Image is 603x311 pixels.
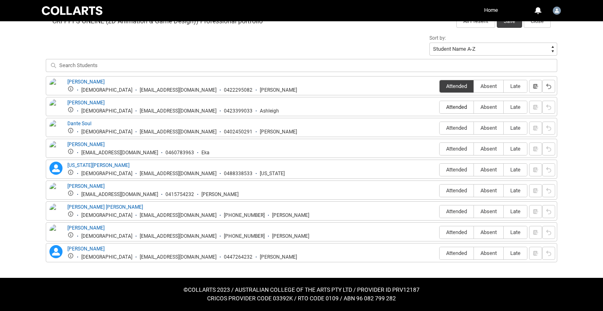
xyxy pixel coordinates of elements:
div: [PERSON_NAME] [272,212,309,219]
div: [EMAIL_ADDRESS][DOMAIN_NAME] [140,87,217,93]
a: [PERSON_NAME] [67,225,105,231]
a: [PERSON_NAME] [67,79,105,85]
span: Absent [474,83,503,89]
span: Attended [440,125,473,131]
button: Reset [542,205,555,218]
div: 0415754232 [165,192,194,198]
span: Attended [440,229,473,235]
a: Dante Soul [67,121,92,126]
button: Reset [542,101,555,114]
div: 0422295082 [224,87,252,93]
div: [PERSON_NAME] [260,254,297,260]
a: [PERSON_NAME] [PERSON_NAME] [67,204,143,210]
button: Reset [542,163,555,176]
div: [DEMOGRAPHIC_DATA] [81,87,132,93]
a: [US_STATE][PERSON_NAME] [67,162,130,168]
span: Attended [440,83,473,89]
div: [PHONE_NUMBER] [224,233,265,239]
input: Search Students [46,59,557,72]
div: [DEMOGRAPHIC_DATA] [81,233,132,239]
span: Absent [474,104,503,110]
span: Sort by: [429,35,446,41]
span: Late [504,125,527,131]
span: Absent [474,187,503,194]
button: Reset [542,142,555,155]
div: [US_STATE] [260,171,285,177]
span: Absent [474,125,503,131]
button: Reset [542,122,555,135]
div: [PERSON_NAME] [201,192,239,198]
img: Yannis.Ye [553,7,561,15]
div: 0447264232 [224,254,252,260]
span: Attended [440,187,473,194]
span: Attended [440,208,473,214]
span: Late [504,104,527,110]
span: Late [504,83,527,89]
div: [EMAIL_ADDRESS][DOMAIN_NAME] [140,212,217,219]
div: [EMAIL_ADDRESS][DOMAIN_NAME] [81,150,158,156]
button: User Profile Yannis.Ye [551,3,563,16]
span: Absent [474,229,503,235]
div: [DEMOGRAPHIC_DATA] [81,212,132,219]
div: [EMAIL_ADDRESS][DOMAIN_NAME] [81,192,158,198]
div: [PHONE_NUMBER] [224,212,265,219]
a: [PERSON_NAME] [67,142,105,147]
img: Ashleigh-Kate Koenig [49,99,63,123]
a: [PERSON_NAME] [67,183,105,189]
span: Absent [474,167,503,173]
div: 0488338533 [224,171,252,177]
div: Ashleigh [260,108,279,114]
img: Jazmine Atwell [49,183,63,201]
span: Absent [474,146,503,152]
button: Reset [542,80,555,93]
div: [DEMOGRAPHIC_DATA] [81,108,132,114]
span: Attended [440,250,473,256]
div: [EMAIL_ADDRESS][DOMAIN_NAME] [140,129,217,135]
a: [PERSON_NAME] [67,246,105,252]
div: 0402450291 [224,129,252,135]
span: Late [504,250,527,256]
div: [PERSON_NAME] [260,87,297,93]
span: Attended [440,104,473,110]
img: Kathleen Grace Dalton Phillips [49,203,63,233]
div: [EMAIL_ADDRESS][DOMAIN_NAME] [140,254,217,260]
button: Reset [542,184,555,197]
img: Erika Hutchison [49,141,63,159]
button: Notes [529,80,542,93]
div: 0423399033 [224,108,252,114]
span: Late [504,167,527,173]
div: [PERSON_NAME] [260,129,297,135]
span: Attended [440,167,473,173]
div: [PERSON_NAME] [272,233,309,239]
a: [PERSON_NAME] [67,100,105,106]
span: Late [504,187,527,194]
div: Eka [201,150,210,156]
img: Alice De Luca [49,78,63,102]
button: Reset [542,226,555,239]
a: Home [482,4,500,16]
div: [EMAIL_ADDRESS][DOMAIN_NAME] [140,171,217,177]
img: Dante Soul [49,120,63,138]
span: Late [504,229,527,235]
div: [DEMOGRAPHIC_DATA] [81,171,132,177]
lightning-icon: Zoe Dunnmoore [49,245,63,258]
button: Reset [542,247,555,260]
lightning-icon: Georgia Chard [49,162,63,175]
span: Absent [474,208,503,214]
span: Late [504,208,527,214]
span: Absent [474,250,503,256]
img: Taylor Leslie [49,224,63,242]
div: 0460783963 [165,150,194,156]
span: Late [504,146,527,152]
div: [EMAIL_ADDRESS][DOMAIN_NAME] [140,108,217,114]
div: [DEMOGRAPHIC_DATA] [81,254,132,260]
div: [DEMOGRAPHIC_DATA] [81,129,132,135]
div: [EMAIL_ADDRESS][DOMAIN_NAME] [140,233,217,239]
span: Attended [440,146,473,152]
